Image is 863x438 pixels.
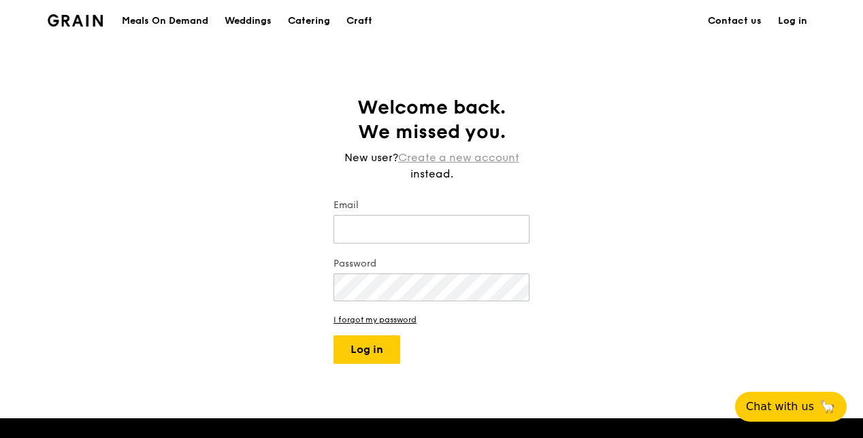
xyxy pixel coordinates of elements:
[410,167,453,180] span: instead.
[819,399,836,415] span: 🦙
[225,1,272,41] div: Weddings
[122,1,208,41] div: Meals On Demand
[333,199,530,212] label: Email
[333,335,400,364] button: Log in
[338,1,380,41] a: Craft
[398,150,519,166] a: Create a new account
[746,399,814,415] span: Chat with us
[735,392,847,422] button: Chat with us🦙
[280,1,338,41] a: Catering
[333,315,530,324] a: I forgot my password
[344,151,398,164] span: New user?
[216,1,280,41] a: Weddings
[770,1,815,41] a: Log in
[48,14,103,27] img: Grain
[346,1,372,41] div: Craft
[333,95,530,144] h1: Welcome back. We missed you.
[288,1,330,41] div: Catering
[700,1,770,41] a: Contact us
[333,257,530,271] label: Password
